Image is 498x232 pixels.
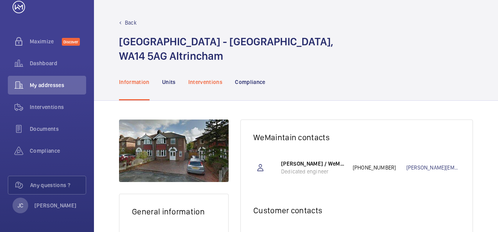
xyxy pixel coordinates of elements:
p: Dedicated engineer [281,168,345,175]
span: Dashboard [30,59,86,67]
h2: Customer contacts [253,205,460,215]
p: [PERSON_NAME] [34,202,77,209]
p: Back [125,19,137,27]
span: My addresses [30,81,86,89]
p: Interventions [188,78,223,86]
span: Maximize [30,37,62,45]
h2: General information [132,207,216,216]
p: [PHONE_NUMBER] [353,164,406,171]
span: Documents [30,125,86,133]
a: [PERSON_NAME][EMAIL_ADDRESS][DOMAIN_NAME] [406,164,460,171]
p: JC [18,202,23,209]
p: Compliance [235,78,265,86]
p: Units [162,78,176,86]
h2: WeMaintain contacts [253,132,460,142]
span: Compliance [30,147,86,155]
span: Any questions ? [30,181,86,189]
span: Discover [62,38,80,46]
span: Interventions [30,103,86,111]
h1: [GEOGRAPHIC_DATA] - [GEOGRAPHIC_DATA], WA14 5AG Altrincham [119,34,333,63]
p: [PERSON_NAME] / WeMaintain [GEOGRAPHIC_DATA] [281,160,345,168]
p: Information [119,78,150,86]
